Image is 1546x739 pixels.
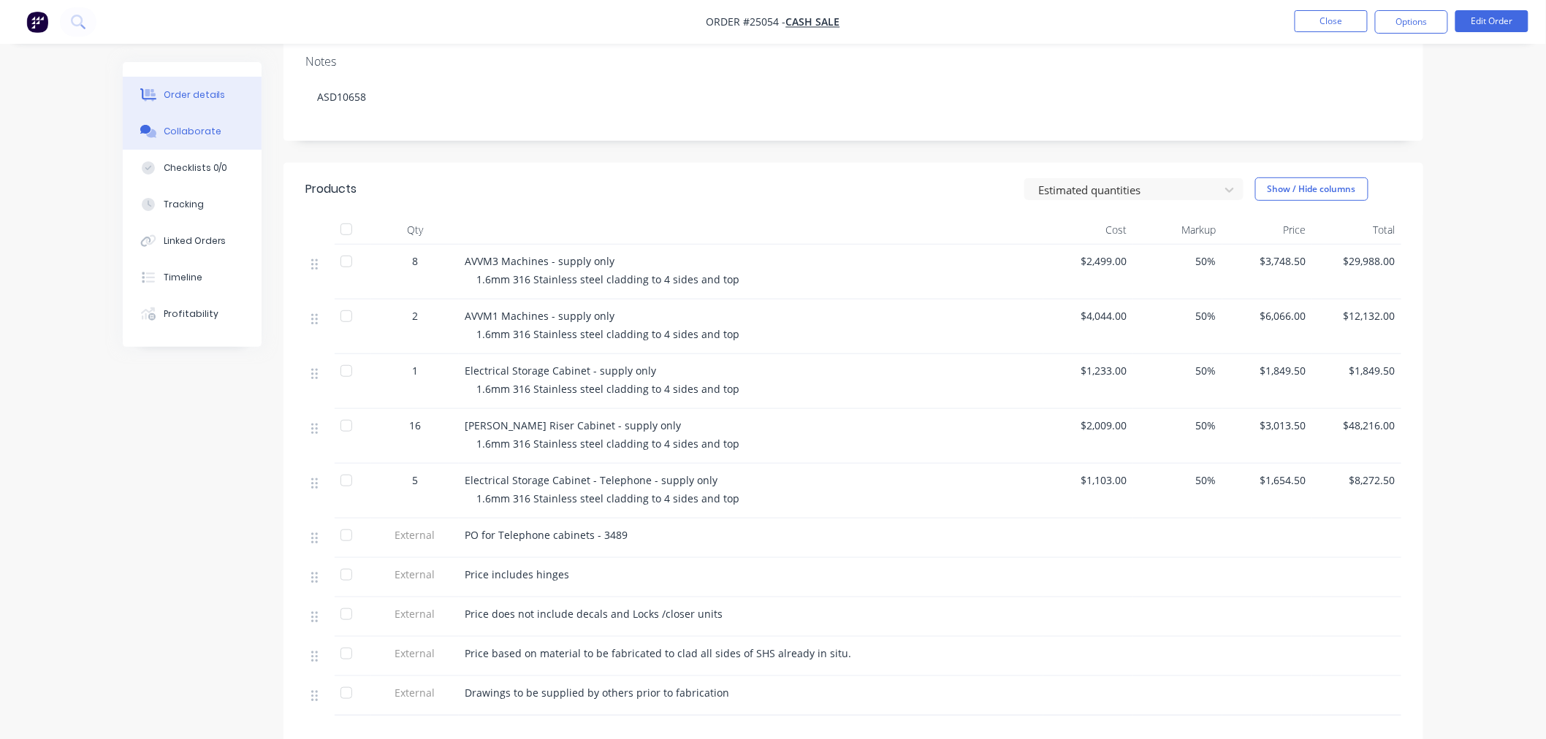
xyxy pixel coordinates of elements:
span: $1,849.50 [1318,363,1396,378]
div: Markup [1133,215,1223,245]
span: External [377,567,453,582]
span: $1,654.50 [1228,472,1306,488]
span: 1.6mm 316 Stainless steel cladding to 4 sides and top [476,382,739,396]
span: $6,066.00 [1228,308,1306,323]
div: ASD10658 [305,74,1401,119]
span: External [377,646,453,661]
button: Options [1375,10,1448,34]
span: 1.6mm 316 Stainless steel cladding to 4 sides and top [476,272,739,286]
span: $1,849.50 [1228,363,1306,378]
span: 16 [409,418,421,433]
div: Total [1312,215,1402,245]
span: 50% [1139,308,1217,323]
button: Profitability [123,296,262,332]
div: Price [1222,215,1312,245]
span: 50% [1139,363,1217,378]
button: Order details [123,77,262,113]
div: Notes [305,55,1401,69]
button: Collaborate [123,113,262,150]
span: $8,272.50 [1318,472,1396,488]
span: Electrical Storage Cabinet - Telephone - supply only [465,473,717,487]
span: [PERSON_NAME] Riser Cabinet - supply only [465,418,681,432]
img: Factory [26,11,48,33]
button: Close [1295,10,1368,32]
div: Qty [371,215,459,245]
span: $2,009.00 [1049,418,1127,433]
span: Price includes hinges [465,567,569,581]
button: Timeline [123,259,262,296]
div: Cost [1043,215,1133,245]
span: $2,499.00 [1049,253,1127,269]
span: 1.6mm 316 Stainless steel cladding to 4 sides and top [476,437,739,451]
button: Show / Hide columns [1255,177,1368,201]
button: Linked Orders [123,223,262,259]
span: $29,988.00 [1318,253,1396,269]
span: 50% [1139,253,1217,269]
span: External [377,606,453,621]
button: Edit Order [1455,10,1528,32]
span: $4,044.00 [1049,308,1127,323]
span: $48,216.00 [1318,418,1396,433]
span: Price based on material to be fabricated to clad all sides of SHS already in situ. [465,646,851,660]
span: 1 [412,363,418,378]
span: $12,132.00 [1318,308,1396,323]
div: Products [305,180,357,198]
span: PO for Telephone cabinets - 3489 [465,528,628,542]
span: External [377,685,453,700]
div: Timeline [164,271,202,284]
div: Checklists 0/0 [164,161,228,175]
a: CASH SALE [786,15,840,29]
span: Price does not include decals and Locks /closer units [465,607,723,621]
span: $1,103.00 [1049,472,1127,488]
span: 50% [1139,472,1217,488]
span: $3,013.50 [1228,418,1306,433]
div: Profitability [164,307,218,321]
span: AVVM1 Machines - supply only [465,309,614,323]
span: 2 [412,308,418,323]
button: Checklists 0/0 [123,150,262,186]
div: Linked Orders [164,234,226,248]
span: 8 [412,253,418,269]
div: Order details [164,88,226,102]
span: $3,748.50 [1228,253,1306,269]
span: 1.6mm 316 Stainless steel cladding to 4 sides and top [476,327,739,341]
span: $1,233.00 [1049,363,1127,378]
span: 1.6mm 316 Stainless steel cladding to 4 sides and top [476,491,739,505]
span: 50% [1139,418,1217,433]
span: Order #25054 - [707,15,786,29]
div: Tracking [164,198,204,211]
div: Collaborate [164,125,221,138]
span: Drawings to be supplied by others prior to fabrication [465,686,729,700]
span: 5 [412,472,418,488]
span: Electrical Storage Cabinet - supply only [465,364,656,378]
span: External [377,527,453,543]
span: AVVM3 Machines - supply only [465,254,614,268]
button: Tracking [123,186,262,223]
